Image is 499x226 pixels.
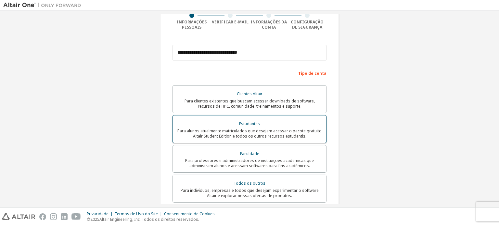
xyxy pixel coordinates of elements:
font: Clientes Altair [237,91,262,97]
font: Para professores e administradores de instituições acadêmicas que administram alunos e acessam so... [185,158,314,168]
font: 2025 [90,217,99,222]
font: Consentimento de Cookies [164,211,215,217]
font: Faculdade [240,151,259,156]
font: Configuração de segurança [291,19,324,30]
font: Informações da conta [250,19,287,30]
font: Informações pessoais [177,19,207,30]
img: Altair Um [3,2,84,8]
img: altair_logo.svg [2,213,35,220]
font: Privacidade [87,211,109,217]
font: Altair Engineering, Inc. Todos os direitos reservados. [99,217,199,222]
img: instagram.svg [50,213,57,220]
font: Para clientes existentes que buscam acessar downloads de software, recursos de HPC, comunidade, t... [185,98,315,109]
font: Todos os outros [234,180,265,186]
font: Para indivíduos, empresas e todos que desejam experimentar o software Altair e explorar nossas of... [181,188,319,198]
font: Para alunos atualmente matriculados que desejam acessar o pacote gratuito Altair Student Edition ... [177,128,322,139]
font: Estudantes [239,121,260,126]
img: linkedin.svg [61,213,68,220]
font: Tipo de conta [298,71,326,76]
img: youtube.svg [71,213,81,220]
font: Verificar e-mail [212,19,249,25]
font: Termos de Uso do Site [115,211,158,217]
img: facebook.svg [39,213,46,220]
font: © [87,217,90,222]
